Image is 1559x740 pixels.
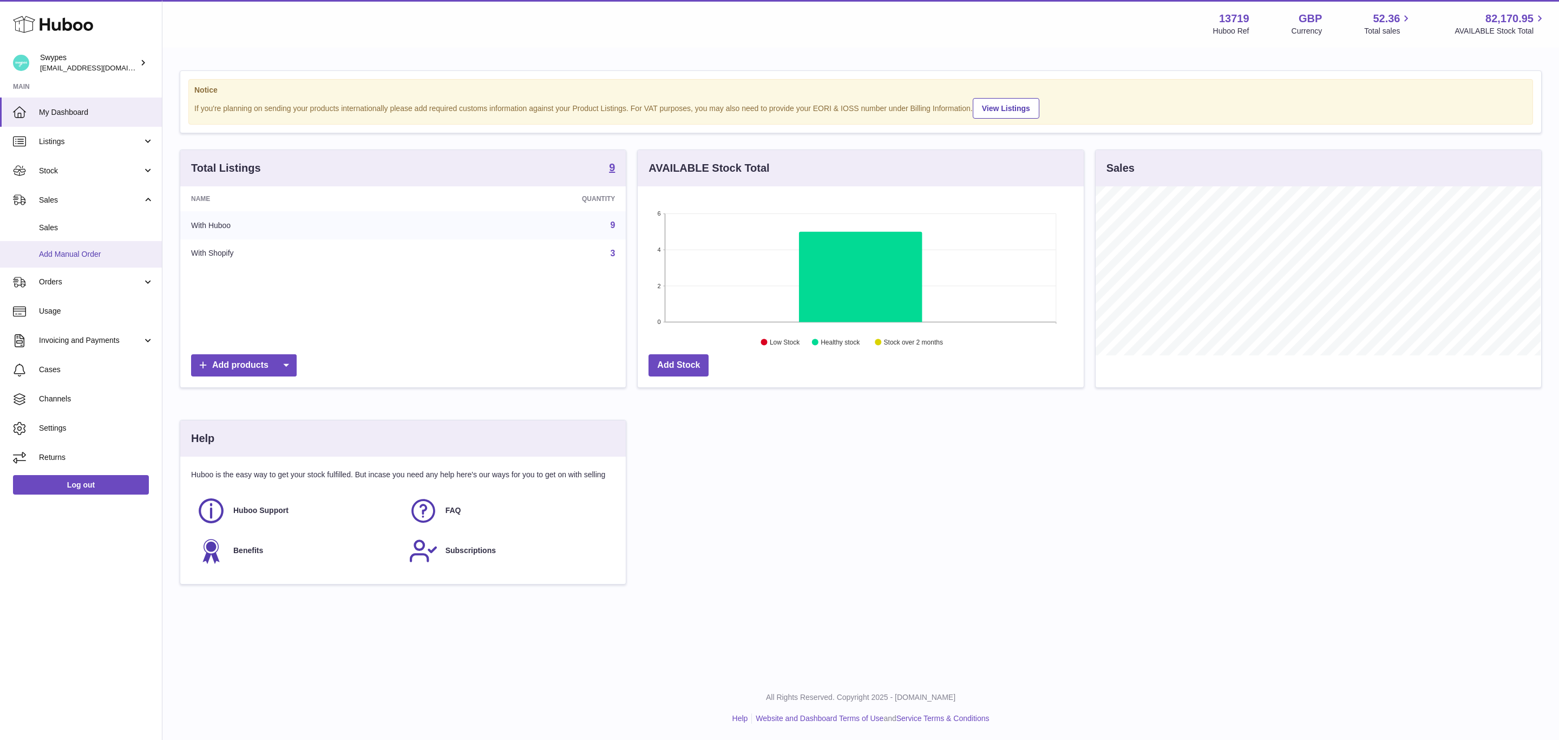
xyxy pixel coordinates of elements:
li: and [752,713,989,724]
a: Subscriptions [409,536,610,566]
a: 9 [609,162,615,175]
span: 52.36 [1373,11,1400,26]
a: 82,170.95 AVAILABLE Stock Total [1455,11,1546,36]
strong: 13719 [1219,11,1249,26]
span: My Dashboard [39,107,154,118]
span: Total sales [1364,26,1412,36]
div: Swypes [40,53,137,73]
span: Sales [39,195,142,205]
a: Website and Dashboard Terms of Use [756,714,883,723]
span: Add Manual Order [39,249,154,259]
p: Huboo is the easy way to get your stock fulfilled. But incase you need any help here's our ways f... [191,470,615,480]
text: Stock over 2 months [884,339,943,346]
h3: Total Listings [191,161,261,176]
text: 6 [658,210,661,217]
span: Stock [39,166,142,176]
th: Name [180,186,421,211]
td: With Shopify [180,239,421,268]
a: FAQ [409,496,610,525]
a: Log out [13,475,149,495]
span: [EMAIL_ADDRESS][DOMAIN_NAME] [40,63,159,72]
span: Channels [39,394,154,404]
span: Usage [39,306,154,316]
a: Add Stock [649,354,709,377]
strong: 9 [609,162,615,173]
div: If you're planning on sending your products internationally please add required customs informati... [194,96,1527,119]
div: Currency [1292,26,1322,36]
a: Huboo Support [196,496,398,525]
a: Benefits [196,536,398,566]
img: internalAdmin-13719@internal.huboo.com [13,55,29,71]
th: Quantity [421,186,626,211]
a: 9 [610,220,615,230]
a: Service Terms & Conditions [896,714,990,723]
span: Returns [39,452,154,463]
text: 0 [658,319,661,325]
strong: Notice [194,85,1527,95]
text: 2 [658,283,661,289]
div: Huboo Ref [1213,26,1249,36]
a: 3 [610,249,615,258]
text: Low Stock [770,339,800,346]
span: FAQ [446,505,461,516]
span: Cases [39,365,154,375]
span: Sales [39,223,154,233]
p: All Rights Reserved. Copyright 2025 - [DOMAIN_NAME] [171,692,1550,703]
span: Settings [39,423,154,433]
td: With Huboo [180,211,421,239]
h3: AVAILABLE Stock Total [649,161,769,176]
a: Add products [191,354,297,377]
span: AVAILABLE Stock Total [1455,26,1546,36]
text: 4 [658,246,661,253]
strong: GBP [1299,11,1322,26]
span: Invoicing and Payments [39,335,142,346]
h3: Sales [1106,161,1135,176]
text: Healthy stock [821,339,861,346]
a: View Listings [973,98,1039,119]
a: 52.36 Total sales [1364,11,1412,36]
span: Listings [39,137,142,147]
span: 82,170.95 [1485,11,1534,26]
h3: Help [191,431,214,446]
span: Orders [39,277,142,287]
span: Huboo Support [233,505,289,516]
a: Help [732,714,748,723]
span: Subscriptions [446,546,496,556]
span: Benefits [233,546,263,556]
